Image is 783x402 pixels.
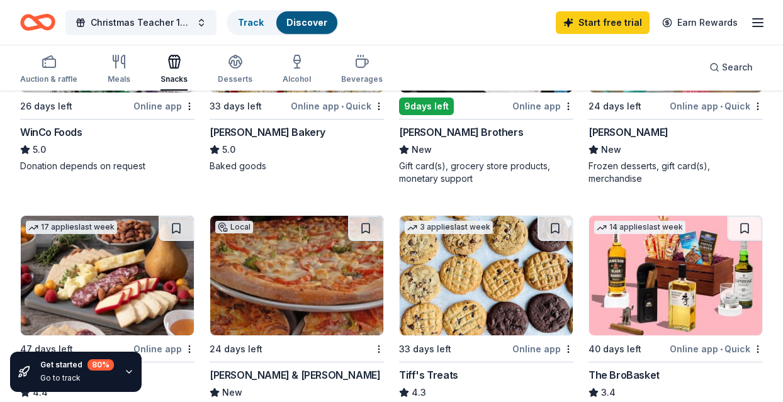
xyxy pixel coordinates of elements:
[215,221,253,233] div: Local
[594,221,685,234] div: 14 applies last week
[286,17,327,28] a: Discover
[210,216,383,335] img: Image for Sam & Louie's
[601,385,616,400] span: 3.4
[399,342,451,357] div: 33 days left
[21,216,194,335] img: Image for Gourmet Gift Baskets
[222,385,242,400] span: New
[20,8,55,37] a: Home
[512,341,573,357] div: Online app
[589,160,763,185] div: Frozen desserts, gift card(s), merchandise
[108,74,130,84] div: Meals
[399,160,573,185] div: Gift card(s), grocery store products, monetary support
[341,49,383,91] button: Beverages
[400,216,573,335] img: Image for Tiff's Treats
[720,101,723,111] span: •
[108,49,130,91] button: Meals
[283,49,311,91] button: Alcohol
[399,125,523,140] div: [PERSON_NAME] Brothers
[26,221,117,234] div: 17 applies last week
[589,342,641,357] div: 40 days left
[670,98,763,114] div: Online app Quick
[720,344,723,354] span: •
[283,74,311,84] div: Alcohol
[20,74,77,84] div: Auction & raffle
[589,367,660,382] div: The BroBasket
[655,11,745,34] a: Earn Rewards
[40,359,114,371] div: Get started
[87,359,114,371] div: 80 %
[699,55,763,80] button: Search
[218,49,252,91] button: Desserts
[399,98,454,115] div: 9 days left
[556,11,650,34] a: Start free trial
[405,221,493,234] div: 3 applies last week
[512,98,573,114] div: Online app
[601,142,621,157] span: New
[210,99,262,114] div: 33 days left
[20,125,82,140] div: WinCo Foods
[210,125,325,140] div: [PERSON_NAME] Bakery
[238,17,264,28] a: Track
[291,98,384,114] div: Online app Quick
[20,49,77,91] button: Auction & raffle
[210,160,384,172] div: Baked goods
[33,142,46,157] span: 5.0
[161,74,188,84] div: Snacks
[412,385,426,400] span: 4.3
[341,101,344,111] span: •
[161,49,188,91] button: Snacks
[227,10,339,35] button: TrackDiscover
[589,216,762,335] img: Image for The BroBasket
[20,99,72,114] div: 26 days left
[670,341,763,357] div: Online app Quick
[210,342,262,357] div: 24 days left
[20,160,194,172] div: Donation depends on request
[65,10,217,35] button: Christmas Teacher 15 Days of Fun
[589,125,668,140] div: [PERSON_NAME]
[589,99,641,114] div: 24 days left
[40,373,114,383] div: Go to track
[218,74,252,84] div: Desserts
[412,142,432,157] span: New
[341,74,383,84] div: Beverages
[222,142,235,157] span: 5.0
[722,60,753,75] span: Search
[133,341,194,357] div: Online app
[399,367,458,382] div: Tiff's Treats
[210,367,380,382] div: [PERSON_NAME] & [PERSON_NAME]
[91,15,191,30] span: Christmas Teacher 15 Days of Fun
[133,98,194,114] div: Online app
